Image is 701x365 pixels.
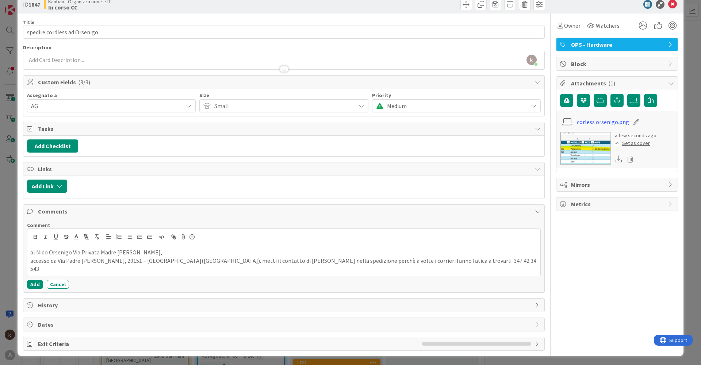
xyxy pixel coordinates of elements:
div: Assegnato a [27,93,196,98]
span: Exit Criteria [38,339,418,348]
span: Links [38,165,531,173]
span: Custom Fields [38,78,531,87]
span: Attachments [571,79,664,88]
input: type card name here... [23,26,545,39]
p: al Nido Orsenigo Via Privata Madre [PERSON_NAME], [30,248,537,257]
span: Description [23,44,51,51]
span: Small [214,101,352,111]
span: Support [15,1,33,10]
div: Size [199,93,368,98]
div: a few seconds ago [615,132,656,139]
label: Title [23,19,35,26]
img: AAcHTtd5rm-Hw59dezQYKVkaI0MZoYjvbSZnFopdN0t8vu62=s96-c [526,55,537,65]
span: ( 1 ) [608,80,615,87]
span: Owner [564,21,581,30]
div: Set as cover [615,139,650,147]
div: Priority [372,93,541,98]
span: Metrics [571,200,664,208]
span: Dates [38,320,531,329]
button: Add [27,280,43,289]
b: In corso CC [48,4,111,10]
span: History [38,301,531,310]
a: corless orsenigo.png [577,118,629,126]
span: OPS - Hardware [571,40,664,49]
span: AG [31,101,183,110]
p: accesso da Via Padre [PERSON_NAME], 20151 – [GEOGRAPHIC_DATA]([GEOGRAPHIC_DATA]). metti il contat... [30,257,537,273]
span: Comments [38,207,531,216]
span: Block [571,59,664,68]
span: Tasks [38,124,531,133]
button: Add Checklist [27,139,78,153]
button: Add Link [27,180,67,193]
span: Comment [27,222,50,228]
span: ( 3/3 ) [78,78,90,86]
div: Download [615,154,623,164]
span: Medium [387,101,524,111]
b: 1847 [28,1,40,8]
span: Mirrors [571,180,664,189]
span: Watchers [596,21,620,30]
button: Cancel [47,280,69,289]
